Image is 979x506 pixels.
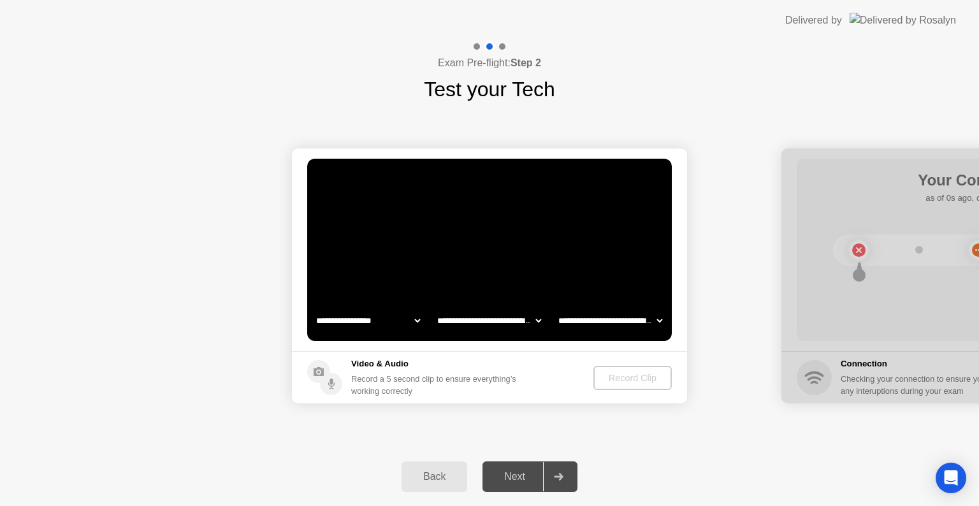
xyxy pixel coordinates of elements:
[598,373,667,383] div: Record Clip
[351,373,521,397] div: Record a 5 second clip to ensure everything’s working correctly
[482,461,577,492] button: Next
[405,471,463,482] div: Back
[593,366,672,390] button: Record Clip
[531,173,546,188] div: . . .
[522,173,537,188] div: !
[351,358,521,370] h5: Video & Audio
[850,13,956,27] img: Delivered by Rosalyn
[435,308,544,333] select: Available speakers
[511,57,541,68] b: Step 2
[486,471,543,482] div: Next
[936,463,966,493] div: Open Intercom Messenger
[785,13,842,28] div: Delivered by
[424,74,555,105] h1: Test your Tech
[314,308,423,333] select: Available cameras
[438,55,541,71] h4: Exam Pre-flight:
[402,461,467,492] button: Back
[556,308,665,333] select: Available microphones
